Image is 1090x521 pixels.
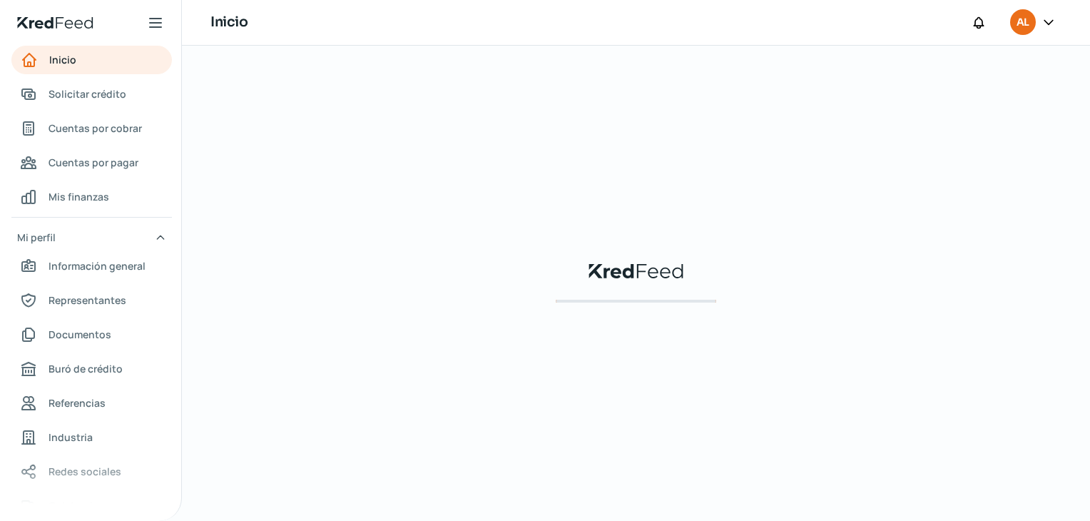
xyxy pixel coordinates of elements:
a: Industria [11,423,172,452]
a: Cuentas por pagar [11,148,172,177]
a: Representantes [11,286,172,315]
span: Referencias [49,394,106,412]
span: Colateral [49,497,93,515]
span: Información general [49,257,146,275]
span: Cuentas por pagar [49,153,138,171]
a: Cuentas por cobrar [11,114,172,143]
h1: Inicio [210,12,248,33]
span: AL [1017,14,1029,31]
a: Colateral [11,492,172,520]
span: Mi perfil [17,228,56,246]
span: Inicio [49,51,76,69]
a: Inicio [11,46,172,74]
a: Información general [11,252,172,280]
a: Mis finanzas [11,183,172,211]
span: Documentos [49,325,111,343]
a: Referencias [11,389,172,418]
span: Cuentas por cobrar [49,119,142,137]
span: Industria [49,428,93,446]
span: Representantes [49,291,126,309]
span: Mis finanzas [49,188,109,206]
span: Buró de crédito [49,360,123,378]
span: Redes sociales [49,462,121,480]
a: Documentos [11,320,172,349]
a: Buró de crédito [11,355,172,383]
span: Solicitar crédito [49,85,126,103]
a: Redes sociales [11,457,172,486]
a: Solicitar crédito [11,80,172,108]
